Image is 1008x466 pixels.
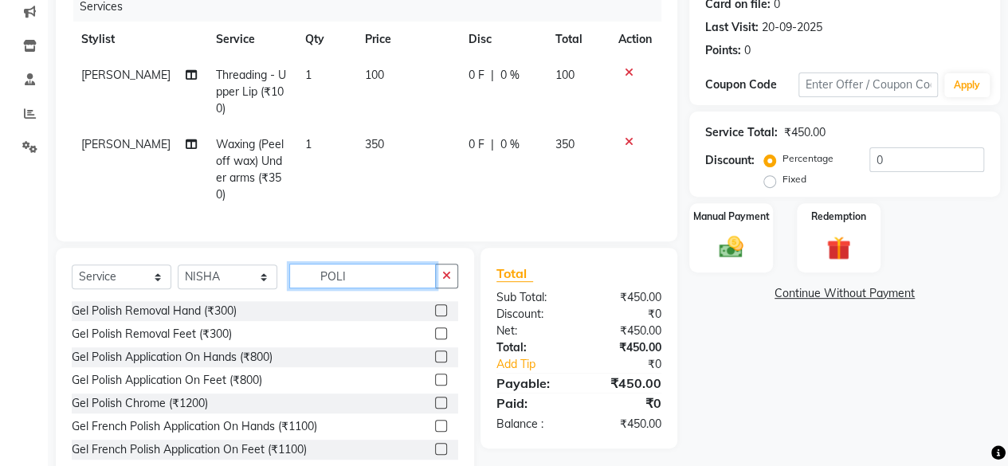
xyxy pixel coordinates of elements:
[798,72,938,97] input: Enter Offer / Coupon Code
[484,323,579,339] div: Net:
[459,22,545,57] th: Disc
[491,67,494,84] span: |
[216,68,286,116] span: Threading - Upper Lip (₹100)
[365,137,384,151] span: 350
[500,136,520,153] span: 0 %
[305,68,312,82] span: 1
[579,374,673,393] div: ₹450.00
[784,124,826,141] div: ₹450.00
[744,42,751,59] div: 0
[579,289,673,306] div: ₹450.00
[944,73,990,97] button: Apply
[81,137,171,151] span: [PERSON_NAME]
[579,323,673,339] div: ₹450.00
[496,265,533,282] span: Total
[782,172,806,186] label: Fixed
[782,151,833,166] label: Percentage
[484,356,594,373] a: Add Tip
[609,22,661,57] th: Action
[555,68,574,82] span: 100
[216,137,284,202] span: Waxing (Peel off wax) Under arms (₹350)
[72,395,208,412] div: Gel Polish Chrome (₹1200)
[579,394,673,413] div: ₹0
[469,136,484,153] span: 0 F
[484,394,579,413] div: Paid:
[484,289,579,306] div: Sub Total:
[72,303,237,319] div: Gel Polish Removal Hand (₹300)
[705,124,778,141] div: Service Total:
[811,210,866,224] label: Redemption
[484,374,579,393] div: Payable:
[355,22,459,57] th: Price
[819,233,858,263] img: _gift.svg
[693,210,770,224] label: Manual Payment
[705,42,741,59] div: Points:
[705,152,755,169] div: Discount:
[545,22,609,57] th: Total
[72,441,307,458] div: Gel French Polish Application On Feet (₹1100)
[72,349,273,366] div: Gel Polish Application On Hands (₹800)
[579,416,673,433] div: ₹450.00
[712,233,751,261] img: _cash.svg
[762,19,822,36] div: 20-09-2025
[705,76,798,93] div: Coupon Code
[705,19,759,36] div: Last Visit:
[484,416,579,433] div: Balance :
[469,67,484,84] span: 0 F
[484,339,579,356] div: Total:
[692,285,997,302] a: Continue Without Payment
[72,22,206,57] th: Stylist
[365,68,384,82] span: 100
[206,22,296,57] th: Service
[594,356,673,373] div: ₹0
[72,372,262,389] div: Gel Polish Application On Feet (₹800)
[72,326,232,343] div: Gel Polish Removal Feet (₹300)
[579,306,673,323] div: ₹0
[305,137,312,151] span: 1
[484,306,579,323] div: Discount:
[500,67,520,84] span: 0 %
[579,339,673,356] div: ₹450.00
[72,418,317,435] div: Gel French Polish Application On Hands (₹1100)
[555,137,574,151] span: 350
[491,136,494,153] span: |
[81,68,171,82] span: [PERSON_NAME]
[289,264,436,288] input: Search or Scan
[296,22,355,57] th: Qty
